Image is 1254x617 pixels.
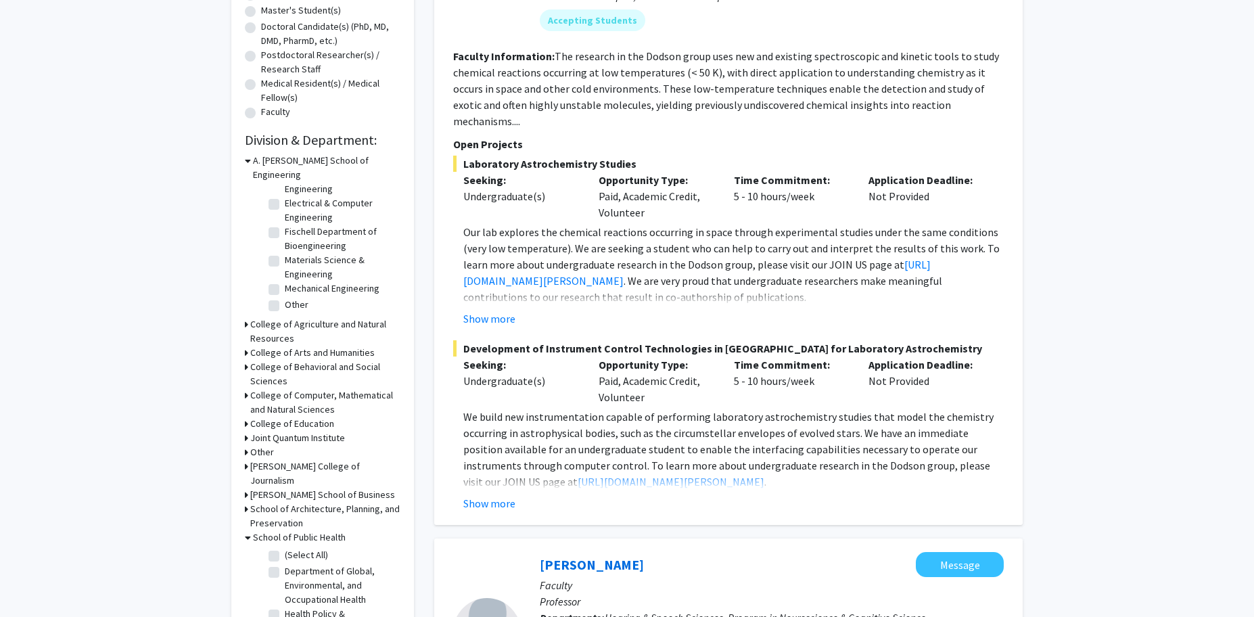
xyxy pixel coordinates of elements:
[253,154,400,182] h3: A. [PERSON_NAME] School of Engineering
[724,172,859,221] div: 5 - 10 hours/week
[578,475,764,488] a: [URL][DOMAIN_NAME][PERSON_NAME]
[453,136,1004,152] p: Open Projects
[453,340,1004,357] span: Development of Instrument Control Technologies in [GEOGRAPHIC_DATA] for Laboratory Astrochemistry
[540,577,1004,593] p: Faculty
[285,196,397,225] label: Electrical & Computer Engineering
[858,172,994,221] div: Not Provided
[453,156,1004,172] span: Laboratory Astrochemistry Studies
[250,459,400,488] h3: [PERSON_NAME] College of Journalism
[540,556,644,573] a: [PERSON_NAME]
[453,49,999,128] fg-read-more: The research in the Dodson group uses new and existing spectroscopic and kinetic tools to study c...
[250,417,334,431] h3: College of Education
[285,298,308,312] label: Other
[858,357,994,405] div: Not Provided
[261,76,400,105] label: Medical Resident(s) / Medical Fellow(s)
[261,3,341,18] label: Master's Student(s)
[463,373,578,389] div: Undergraduate(s)
[588,172,724,221] div: Paid, Academic Credit, Volunteer
[285,225,397,253] label: Fischell Department of Bioengineering
[250,502,400,530] h3: School of Architecture, Planning, and Preservation
[285,281,379,296] label: Mechanical Engineering
[453,49,555,63] b: Faculty Information:
[285,564,397,607] label: Department of Global, Environmental, and Occupational Health
[599,357,714,373] p: Opportunity Type:
[463,495,515,511] button: Show more
[540,9,645,31] mat-chip: Accepting Students
[588,357,724,405] div: Paid, Academic Credit, Volunteer
[250,360,400,388] h3: College of Behavioral and Social Sciences
[724,357,859,405] div: 5 - 10 hours/week
[250,317,400,346] h3: College of Agriculture and Natural Resources
[250,445,274,459] h3: Other
[250,388,400,417] h3: College of Computer, Mathematical and Natural Sciences
[250,346,375,360] h3: College of Arts and Humanities
[253,530,346,545] h3: School of Public Health
[250,431,345,445] h3: Joint Quantum Institute
[261,48,400,76] label: Postdoctoral Researcher(s) / Research Staff
[10,556,57,607] iframe: Chat
[734,357,849,373] p: Time Commitment:
[734,172,849,188] p: Time Commitment:
[285,548,328,562] label: (Select All)
[245,132,400,148] h2: Division & Department:
[463,409,1004,490] p: We build new instrumentation capable of performing laboratory astrochemistry studies that model t...
[868,172,983,188] p: Application Deadline:
[599,172,714,188] p: Opportunity Type:
[463,311,515,327] button: Show more
[285,168,397,196] label: Civil & Environmental Engineering
[261,20,400,48] label: Doctoral Candidate(s) (PhD, MD, DMD, PharmD, etc.)
[261,105,290,119] label: Faculty
[250,488,395,502] h3: [PERSON_NAME] School of Business
[463,357,578,373] p: Seeking:
[916,552,1004,577] button: Message Yasmeen Faroqi-Shah
[463,188,578,204] div: Undergraduate(s)
[540,593,1004,610] p: Professor
[868,357,983,373] p: Application Deadline:
[285,253,397,281] label: Materials Science & Engineering
[463,224,1004,305] p: Our lab explores the chemical reactions occurring in space through experimental studies under the...
[463,172,578,188] p: Seeking:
